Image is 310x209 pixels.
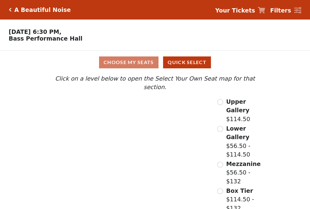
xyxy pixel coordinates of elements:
strong: Your Tickets [215,7,255,14]
span: Mezzanine [226,160,261,167]
button: Quick Select [163,56,211,68]
span: Lower Gallery [226,125,249,141]
path: Orchestra / Parterre Circle - Seats Available: 27 [110,157,180,199]
a: Click here to go back to filters [9,8,12,12]
span: Upper Gallery [226,98,249,114]
h5: A Beautiful Noise [14,6,71,13]
strong: Filters [270,7,291,14]
p: Click on a level below to open the Select Your Own Seat map for that section. [43,74,267,92]
label: $114.50 [226,97,267,124]
path: Lower Gallery - Seats Available: 61 [78,114,150,137]
a: Filters [270,6,301,15]
path: Upper Gallery - Seats Available: 298 [73,100,141,117]
span: Box Tier [226,187,253,194]
label: $56.50 - $114.50 [226,124,267,159]
a: Your Tickets [215,6,265,15]
label: $56.50 - $132 [226,160,267,186]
